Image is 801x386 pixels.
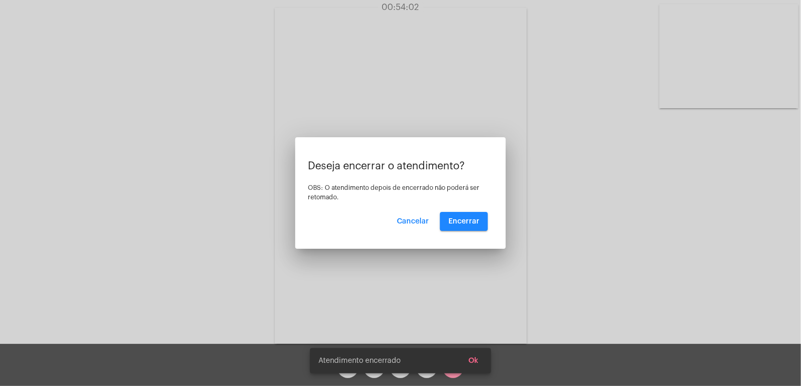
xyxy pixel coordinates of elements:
button: Cancelar [388,212,437,231]
p: Deseja encerrar o atendimento? [308,160,493,172]
button: Encerrar [440,212,488,231]
span: Encerrar [448,218,479,225]
span: Atendimento encerrado [318,355,400,366]
span: OBS: O atendimento depois de encerrado não poderá ser retomado. [308,185,479,200]
span: Ok [468,357,478,364]
span: 00:54:02 [382,3,419,12]
span: Cancelar [397,218,429,225]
